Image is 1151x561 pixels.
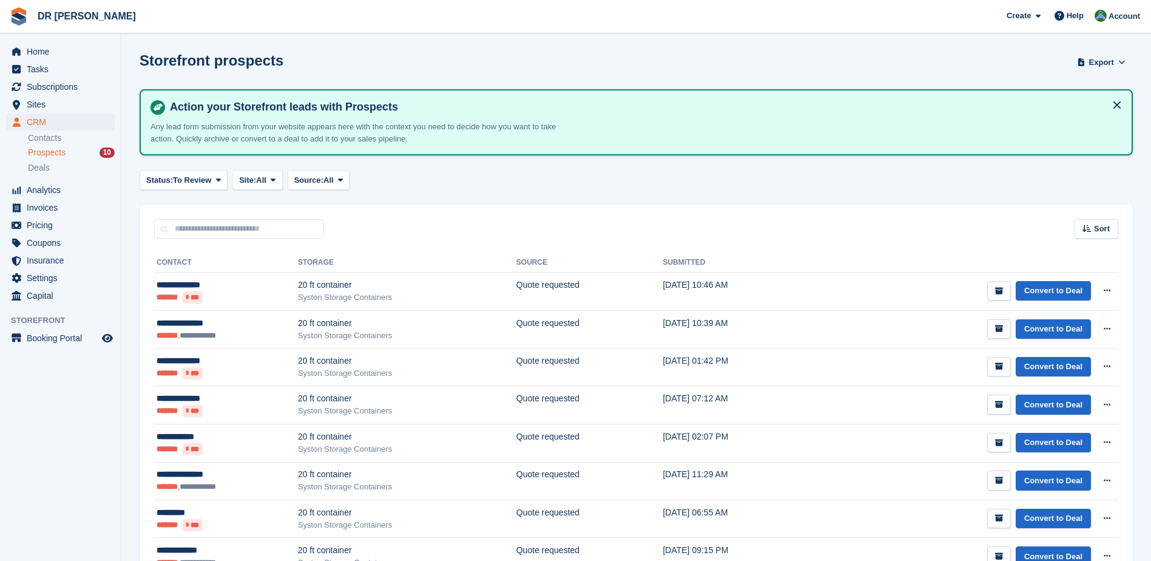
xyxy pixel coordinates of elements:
th: Storage [298,253,516,273]
td: [DATE] 01:42 PM [663,348,814,386]
a: menu [6,287,115,304]
div: 20 ft container [298,392,516,405]
span: Tasks [27,61,100,78]
div: Syston Storage Containers [298,443,516,455]
td: [DATE] 02:07 PM [663,424,814,463]
a: menu [6,78,115,95]
th: Contact [154,253,298,273]
button: Source: All [288,170,350,190]
div: 10 [100,148,115,158]
div: 20 ft container [298,355,516,367]
div: Syston Storage Containers [298,481,516,493]
button: Export [1075,52,1128,72]
span: Account [1109,10,1140,22]
div: 20 ft container [298,317,516,330]
span: Analytics [27,182,100,199]
a: Convert to Deal [1016,281,1091,301]
a: menu [6,182,115,199]
a: DR [PERSON_NAME] [33,6,141,26]
div: Syston Storage Containers [298,519,516,531]
td: [DATE] 11:29 AM [663,462,814,500]
span: To Review [173,174,211,186]
th: Submitted [663,253,814,273]
div: 20 ft container [298,279,516,291]
a: menu [6,217,115,234]
td: [DATE] 10:39 AM [663,310,814,348]
span: Subscriptions [27,78,100,95]
span: Export [1089,56,1114,69]
div: Syston Storage Containers [298,367,516,379]
span: Prospects [28,147,66,158]
span: Pricing [27,217,100,234]
span: Capital [27,287,100,304]
span: Invoices [27,199,100,216]
div: Syston Storage Containers [298,405,516,417]
a: menu [6,252,115,269]
span: Sort [1094,223,1110,235]
span: All [256,174,266,186]
a: Prospects 10 [28,146,115,159]
td: Quote requested [516,273,663,311]
td: Quote requested [516,424,663,463]
span: Site: [239,174,256,186]
td: [DATE] 06:55 AM [663,500,814,538]
a: Convert to Deal [1016,433,1091,453]
div: 20 ft container [298,506,516,519]
img: Alice Stanley [1095,10,1107,22]
a: menu [6,43,115,60]
a: Convert to Deal [1016,471,1091,491]
span: Settings [27,270,100,287]
a: Preview store [100,331,115,345]
span: Status: [146,174,173,186]
span: Insurance [27,252,100,269]
span: CRM [27,114,100,131]
a: menu [6,199,115,216]
a: menu [6,270,115,287]
td: Quote requested [516,386,663,424]
h1: Storefront prospects [140,52,283,69]
div: Syston Storage Containers [298,330,516,342]
td: Quote requested [516,500,663,538]
h4: Action your Storefront leads with Prospects [165,100,1122,114]
span: Help [1067,10,1084,22]
a: menu [6,114,115,131]
button: Site: All [232,170,283,190]
span: Storefront [11,314,121,327]
td: Quote requested [516,310,663,348]
a: menu [6,61,115,78]
a: Contacts [28,132,115,144]
a: Convert to Deal [1016,319,1091,339]
td: Quote requested [516,462,663,500]
td: Quote requested [516,348,663,386]
button: Status: To Review [140,170,228,190]
div: 20 ft container [298,430,516,443]
span: Deals [28,162,50,174]
span: Source: [294,174,323,186]
span: Create [1007,10,1031,22]
td: [DATE] 10:46 AM [663,273,814,311]
span: Home [27,43,100,60]
td: [DATE] 07:12 AM [663,386,814,424]
a: menu [6,234,115,251]
p: Any lead form submission from your website appears here with the context you need to decide how y... [150,121,575,144]
div: Syston Storage Containers [298,291,516,304]
span: All [323,174,334,186]
a: Convert to Deal [1016,395,1091,415]
div: 20 ft container [298,468,516,481]
div: 20 ft container [298,544,516,557]
th: Source [516,253,663,273]
span: Booking Portal [27,330,100,347]
a: Convert to Deal [1016,357,1091,377]
span: Coupons [27,234,100,251]
a: menu [6,96,115,113]
a: Convert to Deal [1016,509,1091,529]
a: menu [6,330,115,347]
img: stora-icon-8386f47178a22dfd0bd8f6a31ec36ba5ce8667c1dd55bd0f319d3a0aa187defe.svg [10,7,28,25]
span: Sites [27,96,100,113]
a: Deals [28,161,115,174]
